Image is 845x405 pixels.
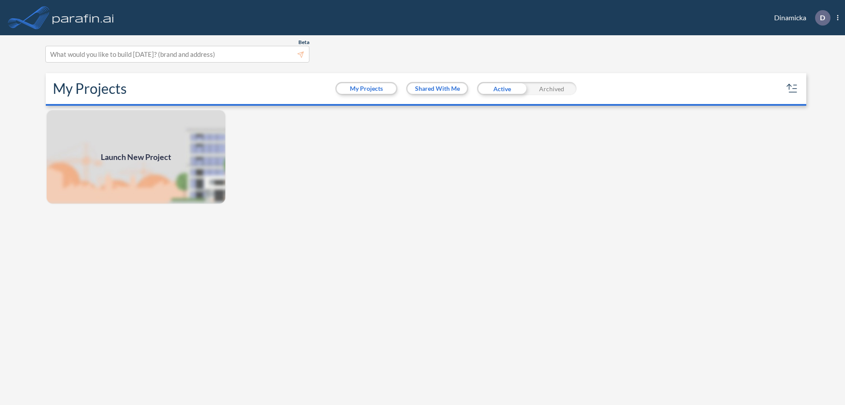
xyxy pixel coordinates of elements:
[46,109,226,204] a: Launch New Project
[785,82,799,96] button: sort
[337,83,396,94] button: My Projects
[101,151,171,163] span: Launch New Project
[477,82,527,95] div: Active
[527,82,577,95] div: Archived
[53,80,127,97] h2: My Projects
[298,39,309,46] span: Beta
[46,109,226,204] img: add
[51,9,116,26] img: logo
[820,14,825,22] p: D
[408,83,467,94] button: Shared With Me
[761,10,838,26] div: Dinamicka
